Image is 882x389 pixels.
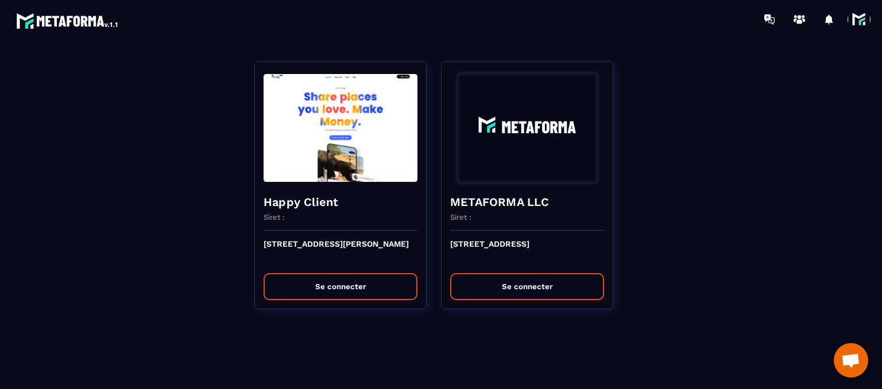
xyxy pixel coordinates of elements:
[450,239,604,264] p: [STREET_ADDRESS]
[450,273,604,300] button: Se connecter
[264,273,417,300] button: Se connecter
[450,71,604,185] img: funnel-background
[264,213,285,221] p: Siret :
[450,194,604,210] h4: METAFORMA LLC
[264,194,417,210] h4: Happy Client
[264,71,417,185] img: funnel-background
[450,213,471,221] p: Siret :
[834,343,868,378] a: Ouvrir le chat
[264,239,417,264] p: [STREET_ADDRESS][PERSON_NAME]
[16,10,119,31] img: logo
